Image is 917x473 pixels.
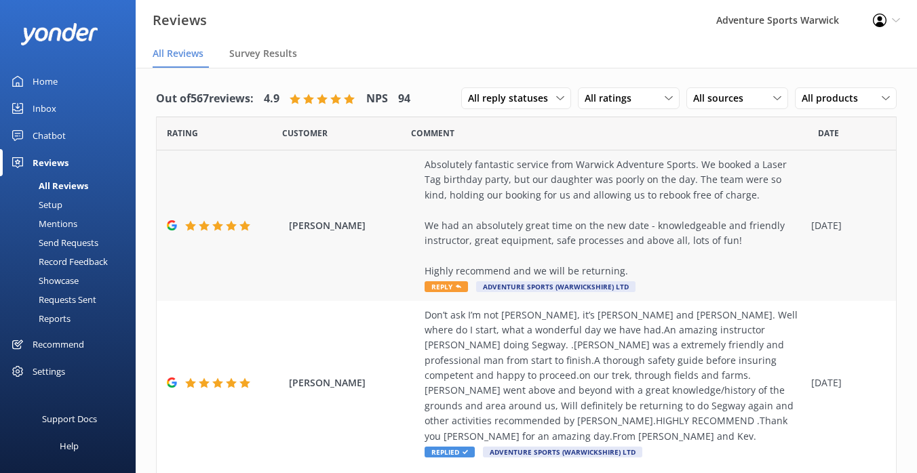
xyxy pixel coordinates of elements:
span: [PERSON_NAME] [289,375,418,390]
span: All products [802,91,866,106]
div: Recommend [33,331,84,358]
a: Mentions [8,214,136,233]
div: Record Feedback [8,252,108,271]
div: Reviews [33,149,69,176]
img: yonder-white-logo.png [20,23,98,45]
a: All Reviews [8,176,136,195]
span: Date [282,127,328,140]
span: All Reviews [153,47,203,60]
div: Reports [8,309,71,328]
span: All ratings [585,91,640,106]
h4: 94 [398,90,410,108]
div: Settings [33,358,65,385]
div: Chatbot [33,122,66,149]
a: Showcase [8,271,136,290]
span: Adventure Sports (Warwickshire) Ltd [476,281,636,292]
span: [PERSON_NAME] [289,218,418,233]
span: All reply statuses [468,91,556,106]
span: Question [411,127,454,140]
div: Showcase [8,271,79,290]
div: Send Requests [8,233,98,252]
div: Setup [8,195,62,214]
div: Mentions [8,214,77,233]
span: Replied [425,447,475,457]
h4: NPS [366,90,388,108]
div: Absolutely fantastic service from Warwick Adventure Sports. We booked a Laser Tag birthday party,... [425,157,804,279]
a: Record Feedback [8,252,136,271]
span: Survey Results [229,47,297,60]
a: Requests Sent [8,290,136,309]
div: Inbox [33,95,56,122]
span: All sources [693,91,752,106]
a: Setup [8,195,136,214]
div: [DATE] [811,375,879,390]
span: Date [818,127,839,140]
span: Date [167,127,198,140]
div: Don’t ask I’m not [PERSON_NAME], it’s [PERSON_NAME] and [PERSON_NAME]. Well where do I start, wha... [425,308,804,445]
div: Support Docs [42,405,97,432]
div: Home [33,68,58,95]
div: [DATE] [811,218,879,233]
div: Requests Sent [8,290,96,309]
h3: Reviews [153,9,207,31]
h4: 4.9 [264,90,279,108]
div: All Reviews [8,176,88,195]
a: Reports [8,309,136,328]
span: Reply [425,281,468,292]
a: Send Requests [8,233,136,252]
div: Help [60,432,79,459]
span: Adventure Sports (Warwickshire) Ltd [483,447,642,457]
h4: Out of 567 reviews: [156,90,254,108]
